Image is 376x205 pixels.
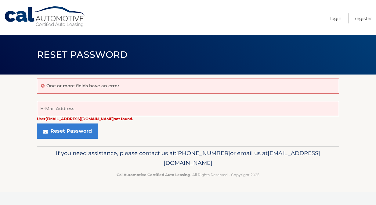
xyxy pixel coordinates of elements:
[117,172,190,177] strong: Cal Automotive Certified Auto Leasing
[330,13,342,23] a: Login
[41,172,335,178] p: - All Rights Reserved - Copyright 2025
[41,148,335,168] p: If you need assistance, please contact us at: or email us at
[46,83,120,89] p: One or more fields have an error.
[4,6,86,28] a: Cal Automotive
[164,150,320,166] span: [EMAIL_ADDRESS][DOMAIN_NAME]
[355,13,372,23] a: Register
[37,49,128,60] span: Reset Password
[37,123,98,139] button: Reset Password
[176,150,230,157] span: [PHONE_NUMBER]
[37,116,133,121] strong: User [EMAIL_ADDRESS][DOMAIN_NAME] not found.
[37,101,339,116] input: E-Mail Address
